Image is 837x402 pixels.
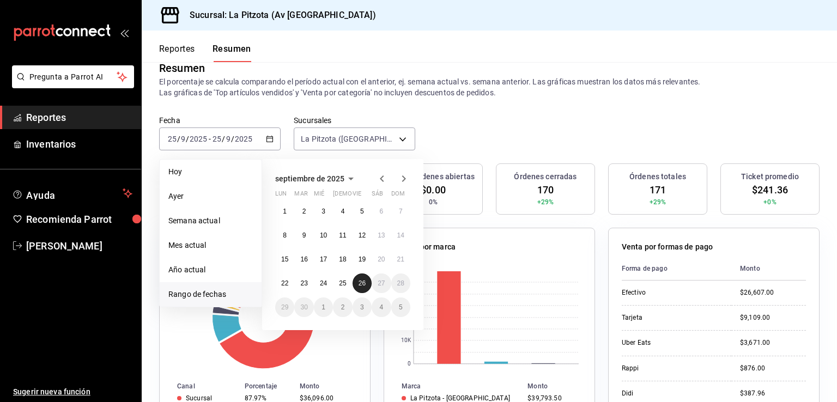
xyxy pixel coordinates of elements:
button: open_drawer_menu [120,28,129,37]
button: 15 de septiembre de 2025 [275,249,294,269]
span: La Pitzota ([GEOGRAPHIC_DATA]) [301,133,395,144]
h3: Sucursal: La Pitzota (Av [GEOGRAPHIC_DATA]) [181,9,376,22]
th: Monto [731,257,806,281]
abbr: 18 de septiembre de 2025 [339,255,346,263]
span: / [186,135,189,143]
abbr: 23 de septiembre de 2025 [300,279,307,287]
abbr: 21 de septiembre de 2025 [397,255,404,263]
span: 171 [650,182,666,197]
span: +29% [537,197,554,207]
button: 5 de octubre de 2025 [391,297,410,317]
div: $9,109.00 [740,313,806,322]
button: 4 de septiembre de 2025 [333,202,352,221]
button: 12 de septiembre de 2025 [353,226,372,245]
div: 87.97% [245,394,291,402]
a: Pregunta a Parrot AI [8,79,134,90]
button: 28 de septiembre de 2025 [391,273,410,293]
button: 22 de septiembre de 2025 [275,273,294,293]
button: 4 de octubre de 2025 [372,297,391,317]
label: Fecha [159,117,281,124]
abbr: 22 de septiembre de 2025 [281,279,288,287]
abbr: 12 de septiembre de 2025 [359,232,366,239]
span: Pregunta a Parrot AI [29,71,117,83]
abbr: 3 de septiembre de 2025 [322,208,325,215]
button: 2 de octubre de 2025 [333,297,352,317]
abbr: 8 de septiembre de 2025 [283,232,287,239]
button: 25 de septiembre de 2025 [333,273,352,293]
th: Canal [160,380,240,392]
div: $876.00 [740,364,806,373]
div: Uber Eats [622,338,723,348]
text: 0 [408,361,411,367]
button: 20 de septiembre de 2025 [372,249,391,269]
abbr: 14 de septiembre de 2025 [397,232,404,239]
button: 6 de septiembre de 2025 [372,202,391,221]
button: 11 de septiembre de 2025 [333,226,352,245]
th: Monto [523,380,595,392]
abbr: miércoles [314,190,324,202]
button: septiembre de 2025 [275,172,357,185]
abbr: 25 de septiembre de 2025 [339,279,346,287]
button: 16 de septiembre de 2025 [294,249,313,269]
abbr: 1 de septiembre de 2025 [283,208,287,215]
h3: Ticket promedio [741,171,799,182]
button: Reportes [159,44,195,62]
abbr: 2 de octubre de 2025 [341,303,345,311]
button: 24 de septiembre de 2025 [314,273,333,293]
button: 3 de septiembre de 2025 [314,202,333,221]
button: 26 de septiembre de 2025 [353,273,372,293]
span: Inventarios [26,137,132,151]
button: 1 de septiembre de 2025 [275,202,294,221]
div: Rappi [622,364,723,373]
abbr: 9 de septiembre de 2025 [302,232,306,239]
abbr: 6 de septiembre de 2025 [379,208,383,215]
span: / [177,135,180,143]
abbr: 17 de septiembre de 2025 [320,255,327,263]
div: Efectivo [622,288,723,297]
h3: Órdenes cerradas [514,171,577,182]
abbr: 24 de septiembre de 2025 [320,279,327,287]
abbr: viernes [353,190,361,202]
div: Resumen [159,60,205,76]
span: 170 [537,182,554,197]
th: Forma de pago [622,257,731,281]
th: Porcentaje [240,380,295,392]
div: $387.96 [740,389,806,398]
abbr: 26 de septiembre de 2025 [359,279,366,287]
abbr: jueves [333,190,397,202]
label: Sucursales [294,117,415,124]
span: Semana actual [168,215,253,227]
input: ---- [189,135,208,143]
span: Sugerir nueva función [13,386,132,398]
abbr: 2 de septiembre de 2025 [302,208,306,215]
button: 13 de septiembre de 2025 [372,226,391,245]
div: $3,671.00 [740,338,806,348]
span: / [222,135,225,143]
th: Monto [295,380,370,392]
button: 1 de octubre de 2025 [314,297,333,317]
div: $26,607.00 [740,288,806,297]
span: Mes actual [168,240,253,251]
abbr: 15 de septiembre de 2025 [281,255,288,263]
abbr: 30 de septiembre de 2025 [300,303,307,311]
text: 10K [401,338,411,344]
button: 3 de octubre de 2025 [353,297,372,317]
button: 2 de septiembre de 2025 [294,202,313,221]
abbr: 3 de octubre de 2025 [360,303,364,311]
button: 17 de septiembre de 2025 [314,249,333,269]
span: / [231,135,234,143]
abbr: 7 de septiembre de 2025 [399,208,403,215]
button: 30 de septiembre de 2025 [294,297,313,317]
abbr: 27 de septiembre de 2025 [378,279,385,287]
div: Sucursal [186,394,212,402]
span: $241.36 [752,182,788,197]
abbr: 4 de septiembre de 2025 [341,208,345,215]
abbr: 20 de septiembre de 2025 [378,255,385,263]
span: Año actual [168,264,253,276]
div: navigation tabs [159,44,251,62]
input: -- [212,135,222,143]
span: [PERSON_NAME] [26,239,132,253]
span: Hoy [168,166,253,178]
button: 21 de septiembre de 2025 [391,249,410,269]
span: +29% [650,197,666,207]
